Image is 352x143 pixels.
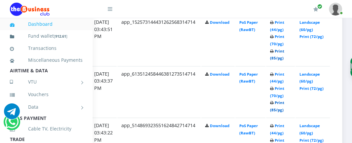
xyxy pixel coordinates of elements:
[117,14,201,65] td: app_152573144431262568314714
[117,66,201,117] td: app_613512458446381273514714
[10,41,83,56] a: Transactions
[270,72,284,84] a: Print (44/pg)
[10,74,83,90] a: VTU
[90,14,117,65] td: [DATE] 03:43:51 PM
[5,119,19,130] a: Chat for support
[317,4,322,9] span: Renew/Upgrade Subscription
[10,3,50,16] img: Logo
[90,66,117,117] td: [DATE] 03:43:37 PM
[270,34,284,46] a: Print (70/pg)
[10,17,83,32] a: Dashboard
[299,20,320,32] a: Landscape (60/pg)
[10,53,83,68] a: Miscellaneous Payments
[299,86,324,91] a: Print (72/pg)
[10,87,83,102] a: Vouchers
[270,100,284,112] a: Print (85/pg)
[10,28,83,44] a: Fund wallet[912.61]
[239,72,258,84] a: PoS Paper (RawBT)
[299,123,320,135] a: Landscape (60/pg)
[270,49,284,61] a: Print (85/pg)
[55,34,66,39] b: 912.61
[239,123,258,135] a: PoS Paper (RawBT)
[10,99,83,115] a: Data
[4,108,20,119] a: Chat for support
[329,3,342,16] img: User
[210,72,229,77] a: Download
[299,138,324,143] a: Print (72/pg)
[270,123,284,135] a: Print (44/pg)
[270,86,284,98] a: Print (70/pg)
[299,72,320,84] a: Landscape (60/pg)
[239,20,258,32] a: PoS Paper (RawBT)
[210,123,229,128] a: Download
[10,121,83,136] a: Cable TV, Electricity
[270,20,284,32] a: Print (44/pg)
[313,7,318,12] i: Renew/Upgrade Subscription
[299,34,324,39] a: Print (72/pg)
[54,34,67,39] small: [ ]
[210,20,229,25] a: Download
